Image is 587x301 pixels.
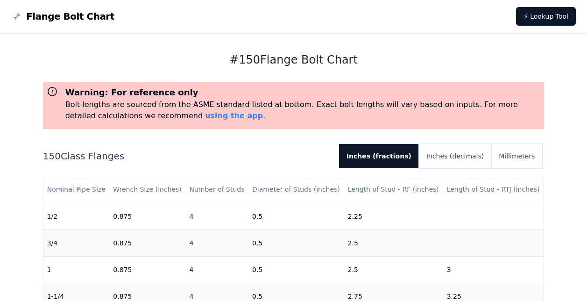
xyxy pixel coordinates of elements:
[344,229,443,256] td: 2.5
[43,256,110,283] td: 1
[11,11,22,22] img: Flange Bolt Chart Logo
[344,256,443,283] td: 2.5
[205,111,263,120] a: using the app
[248,176,344,203] th: Diameter of Studs (inches)
[11,10,114,23] a: Flange Bolt Chart LogoFlange Bolt Chart
[443,256,544,283] td: 3
[43,150,332,163] h2: 150 Class Flanges
[43,176,110,203] th: Nominal Pipe Size
[516,7,576,26] a: ⚡ Lookup Tool
[185,256,248,283] td: 4
[43,229,110,256] td: 3/4
[248,256,344,283] td: 0.5
[109,229,185,256] td: 0.875
[43,52,545,67] h1: # 150 Flange Bolt Chart
[65,99,541,122] p: Bolt lengths are sourced from the ASME standard listed at bottom. Exact bolt lengths will vary ba...
[443,176,544,203] th: Length of Stud - RTJ (inches)
[185,203,248,229] td: 4
[109,176,185,203] th: Wrench Size (inches)
[43,203,110,229] td: 1/2
[491,144,542,168] button: Millimeters
[65,86,541,99] h3: Warning: For reference only
[109,203,185,229] td: 0.875
[26,10,114,23] span: Flange Bolt Chart
[109,256,185,283] td: 0.875
[248,203,344,229] td: 0.5
[419,144,491,168] button: Inches (decimals)
[248,229,344,256] td: 0.5
[344,203,443,229] td: 2.25
[185,176,248,203] th: Number of Studs
[185,229,248,256] td: 4
[339,144,419,168] button: Inches (fractions)
[344,176,443,203] th: Length of Stud - RF (inches)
